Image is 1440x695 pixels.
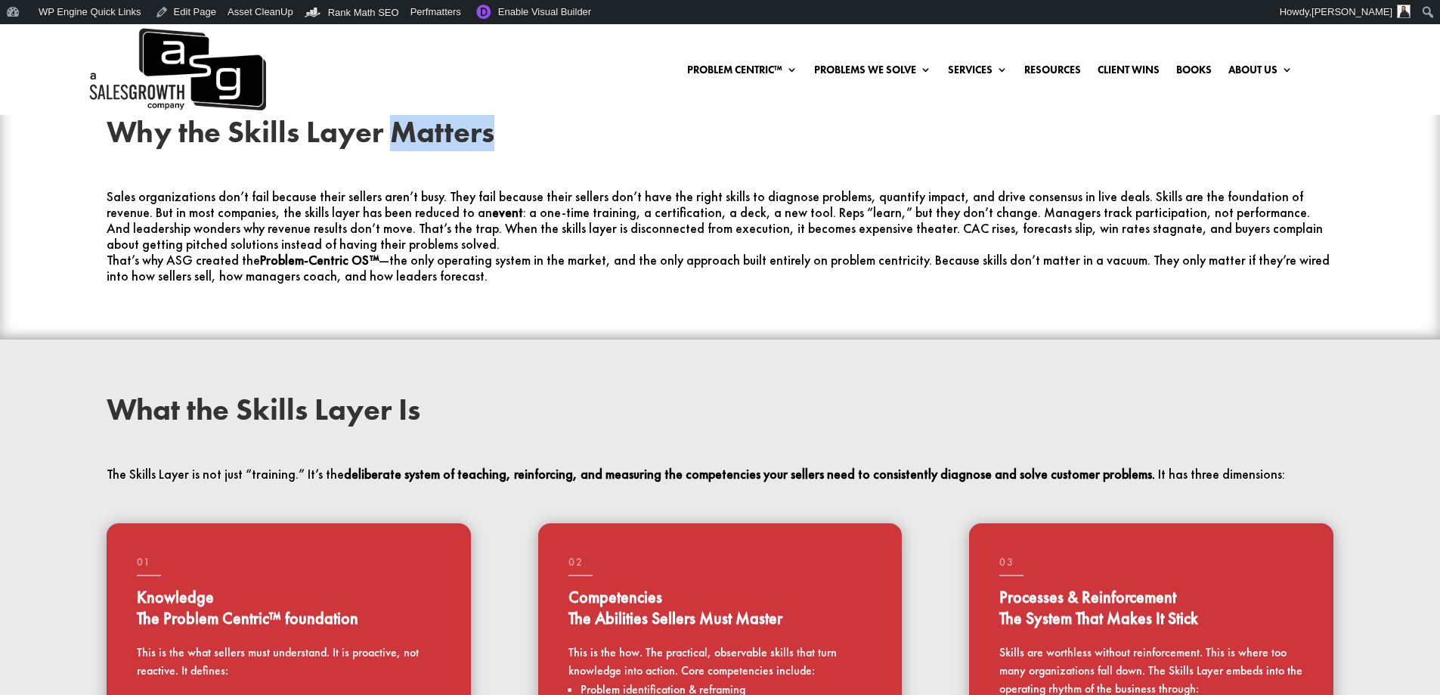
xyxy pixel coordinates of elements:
[24,39,36,51] img: website_grey.svg
[24,24,36,36] img: logo_orange.svg
[41,95,53,107] img: tab_domain_overview_orange.svg
[107,188,1153,205] span: Sales organizations don’t fail because their sellers aren’t busy. They fail because their sellers...
[1311,6,1392,17] span: [PERSON_NAME]
[687,64,797,81] a: Problem Centric™
[1098,64,1160,81] a: Client Wins
[1228,64,1293,81] a: About Us
[137,644,440,692] p: This is the what sellers must understand. It is proactive, not reactive. It defines:
[1176,64,1212,81] a: Books
[107,252,260,268] span: That’s why ASG created the
[419,220,502,237] span: That’s the trap.
[107,220,1323,253] span: When the skills layer is disconnected from execution, it becomes expensive theater. CAC rises, fo...
[150,95,163,107] img: tab_keywords_by_traffic_grey.svg
[167,97,255,107] div: Keywords by Traffic
[87,24,266,115] img: ASG Co. Logo
[948,64,1008,81] a: Services
[87,24,266,115] a: A Sales Growth Company Logo
[107,204,1310,237] span: : a one-time training, a certification, a deck, a new tool. Reps “learn,” but they don’t change. ...
[492,204,523,221] b: event
[328,7,399,18] span: Rank Math SEO
[568,587,872,630] div: Competencies The Abilities Sellers Must Master
[814,64,931,81] a: Problems We Solve
[57,97,135,107] div: Domain Overview
[107,188,1303,221] span: Skills are the foundation of revenue. But in most companies, the skills layer has been reduced to an
[107,252,1330,284] span: —the only operating system in the market, and the only approach built entirely on problem centric...
[137,587,440,630] div: Knowledge The Problem Centric™ foundation
[107,117,1333,155] h2: Why the Skills Layer Matters
[999,554,1023,576] div: 03
[39,39,166,51] div: Domain: [DOMAIN_NAME]
[1158,466,1285,482] span: It has three dimensions:
[568,644,872,680] p: This is the how. The practical, observable skills that turn knowledge into action. Core competenc...
[137,554,161,576] div: 01
[107,395,1333,433] h2: What the Skills Layer Is
[344,466,1155,482] b: deliberate system of teaching, reinforcing, and measuring the competencies your sellers need to c...
[1024,64,1081,81] a: Resources
[107,466,344,482] span: The Skills Layer is not just “training.” It’s the
[999,587,1302,630] div: Processes & Reinforcement The System That Makes It Stick
[568,554,593,576] div: 02
[260,252,379,268] b: Problem-Centric OS™
[42,24,74,36] div: v 4.0.25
